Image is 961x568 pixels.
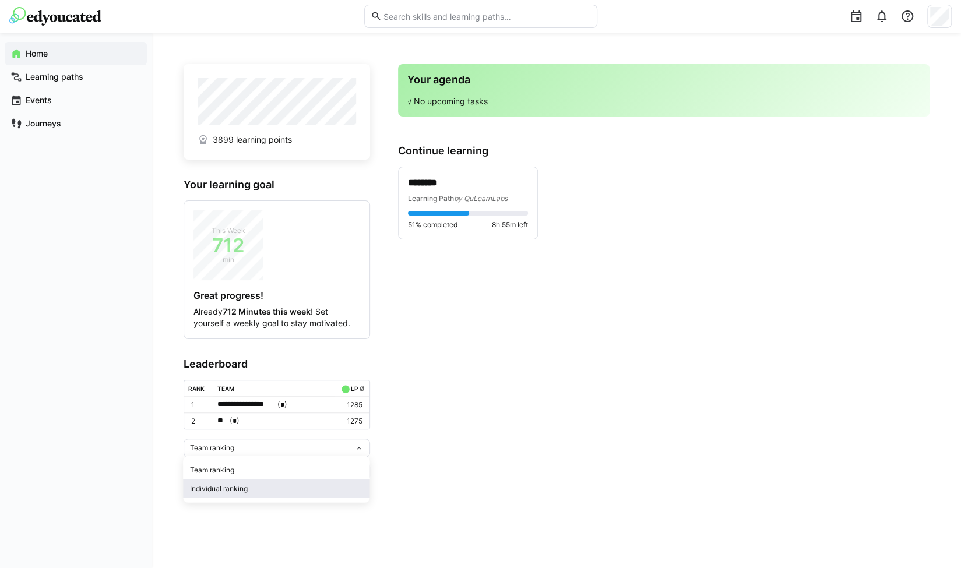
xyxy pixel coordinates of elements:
p: 1 [191,400,209,410]
span: ( ) [277,398,287,411]
h3: Leaderboard [184,358,370,371]
span: 51% completed [408,220,457,230]
p: 1275 [339,417,362,426]
div: Team ranking [190,465,362,475]
a: ø [360,383,365,393]
span: by QuLearnLabs [454,194,508,203]
h4: Great progress! [193,290,360,301]
p: 1285 [339,400,362,410]
strong: 712 Minutes this week [223,306,311,316]
p: √ No upcoming tasks [407,96,920,107]
span: ( ) [230,415,240,427]
span: 3899 learning points [212,134,291,146]
div: Rank [188,385,205,392]
p: 2 [191,417,209,426]
span: Team ranking [190,443,234,453]
h3: Your agenda [407,73,920,86]
div: LP [350,385,357,392]
input: Search skills and learning paths… [382,11,590,22]
p: Already ! Set yourself a weekly goal to stay motivated. [193,306,360,329]
span: 8h 55m left [492,220,528,230]
span: Learning Path [408,194,454,203]
div: Individual ranking [190,484,362,493]
h3: Continue learning [398,144,930,157]
div: Team [217,385,234,392]
h3: Your learning goal [184,178,370,191]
